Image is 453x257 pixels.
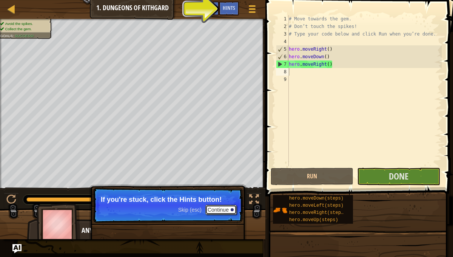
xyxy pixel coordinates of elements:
[289,196,344,201] span: hero.moveDown(steps)
[4,193,19,208] button: ⌘ + P: Play
[271,168,353,185] button: Run
[5,22,33,26] span: Avoid the spikes.
[276,38,289,45] div: 4
[276,23,289,30] div: 2
[5,27,32,31] span: Collect the gem.
[276,45,289,53] div: 5
[205,205,237,215] button: Continue
[289,203,344,208] span: hero.moveLeft(steps)
[37,203,80,245] img: thang_avatar_frame.png
[289,217,338,223] span: hero.moveUp(steps)
[13,34,15,38] span: :
[82,226,231,235] div: Anya
[273,203,287,217] img: portrait.png
[276,30,289,38] div: 3
[12,244,22,253] button: Ask AI
[101,196,235,203] p: If you're stuck, click the Hints button!
[276,68,289,76] div: 8
[276,53,289,60] div: 6
[247,193,262,208] button: Toggle fullscreen
[276,60,289,68] div: 7
[276,15,289,23] div: 1
[202,4,215,11] span: Ask AI
[357,168,440,185] button: Done
[243,2,262,19] button: Show game menu
[276,76,289,83] div: 9
[15,34,34,38] span: Success!
[389,170,408,182] span: Done
[223,4,235,11] span: Hints
[178,207,202,213] span: Skip (esc)
[199,2,219,15] button: Ask AI
[289,210,346,215] span: hero.moveRight(steps)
